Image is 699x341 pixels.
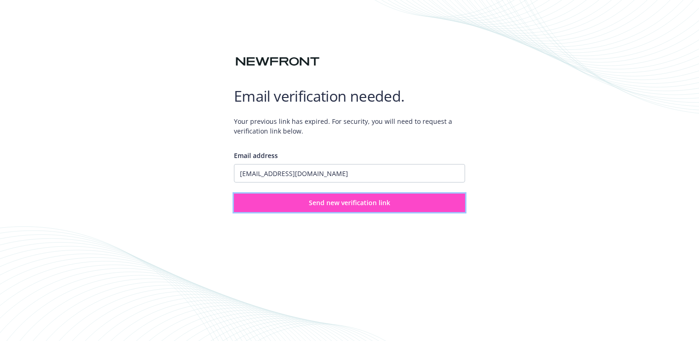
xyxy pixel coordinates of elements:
input: Enter your email [234,164,465,183]
h1: Email verification needed. [234,87,465,105]
span: Email address [234,151,278,160]
img: Newfront logo [234,54,321,70]
span: Your previous link has expired. For security, you will need to request a verification link below. [234,109,465,143]
button: Send new verification link [234,194,465,212]
span: Send new verification link [309,198,390,207]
